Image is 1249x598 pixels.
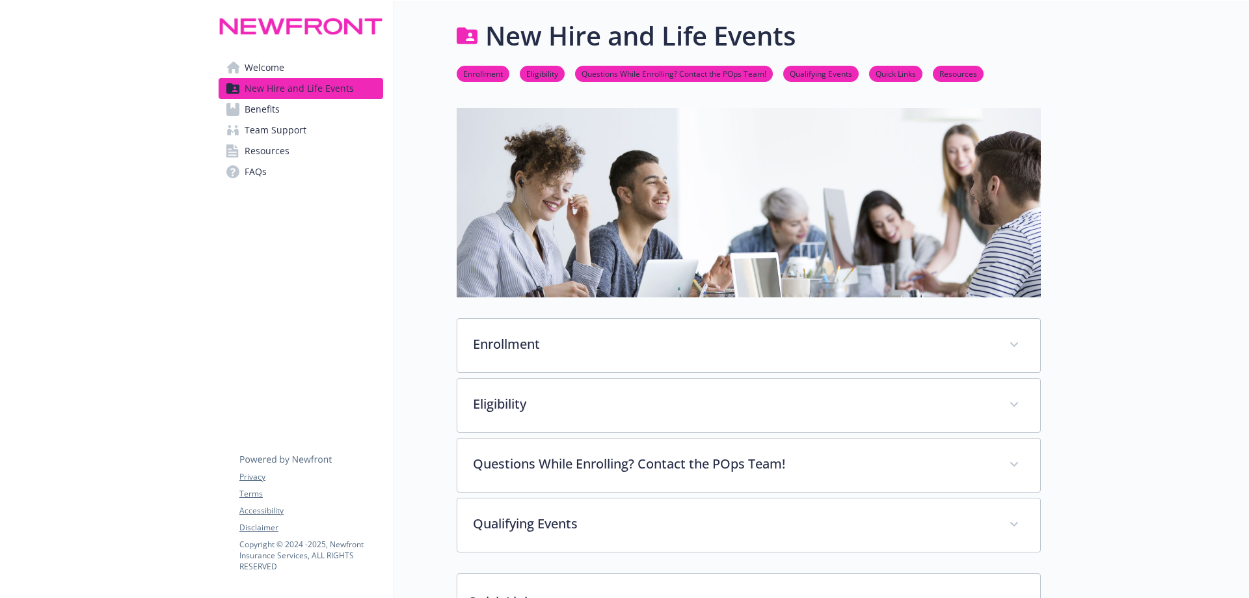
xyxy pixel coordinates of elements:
[219,141,383,161] a: Resources
[239,505,383,517] a: Accessibility
[457,379,1040,432] div: Eligibility
[245,99,280,120] span: Benefits
[219,57,383,78] a: Welcome
[457,67,509,79] a: Enrollment
[239,471,383,483] a: Privacy
[457,439,1040,492] div: Questions While Enrolling? Contact the POps Team!
[245,57,284,78] span: Welcome
[239,539,383,572] p: Copyright © 2024 - 2025 , Newfront Insurance Services, ALL RIGHTS RESERVED
[933,67,984,79] a: Resources
[473,514,993,534] p: Qualifying Events
[473,334,993,354] p: Enrollment
[219,120,383,141] a: Team Support
[457,319,1040,372] div: Enrollment
[245,120,306,141] span: Team Support
[219,161,383,182] a: FAQs
[239,488,383,500] a: Terms
[783,67,859,79] a: Qualifying Events
[520,67,565,79] a: Eligibility
[869,67,922,79] a: Quick Links
[219,99,383,120] a: Benefits
[245,141,289,161] span: Resources
[245,78,354,99] span: New Hire and Life Events
[219,78,383,99] a: New Hire and Life Events
[457,108,1041,297] img: new hire page banner
[457,498,1040,552] div: Qualifying Events
[245,161,267,182] span: FAQs
[473,394,993,414] p: Eligibility
[473,454,993,474] p: Questions While Enrolling? Contact the POps Team!
[575,67,773,79] a: Questions While Enrolling? Contact the POps Team!
[485,16,796,55] h1: New Hire and Life Events
[239,522,383,534] a: Disclaimer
